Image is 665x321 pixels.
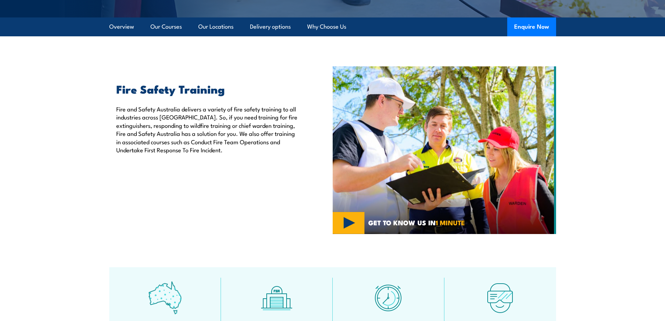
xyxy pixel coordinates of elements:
p: Fire and Safety Australia delivers a variety of fire safety training to all industries across [GE... [116,105,301,154]
a: Our Courses [150,17,182,36]
img: Fire Safety Training Courses [333,66,556,234]
button: Enquire Now [507,17,556,36]
img: fast-icon [372,281,405,314]
img: tech-icon [483,281,517,314]
strong: 1 MINUTE [436,217,465,227]
a: Our Locations [198,17,234,36]
h2: Fire Safety Training [116,84,301,94]
a: Delivery options [250,17,291,36]
img: facilities-icon [260,281,293,314]
a: Why Choose Us [307,17,346,36]
span: GET TO KNOW US IN [368,219,465,226]
a: Overview [109,17,134,36]
img: auswide-icon [148,281,182,314]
